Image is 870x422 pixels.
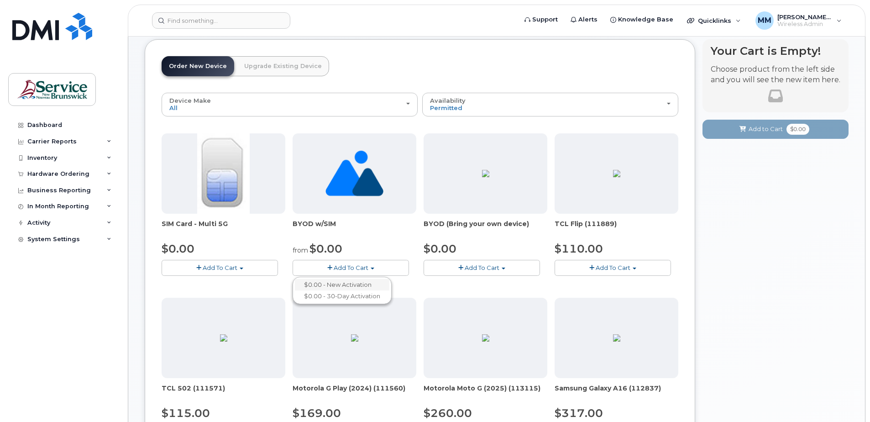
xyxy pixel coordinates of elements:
span: $0.00 [786,124,809,135]
img: 00D627D4-43E9-49B7-A367-2C99342E128C.jpg [197,133,249,214]
span: $0.00 [424,242,456,255]
button: Add To Cart [424,260,540,276]
img: C3F069DC-2144-4AFF-AB74-F0914564C2FE.jpg [482,170,489,177]
span: Availability [430,97,466,104]
a: Upgrade Existing Device [237,56,329,76]
span: Device Make [169,97,211,104]
div: BYOD (Bring your own device) [424,219,547,237]
button: Add to Cart $0.00 [702,120,849,138]
img: 99773A5F-56E1-4C48-BD91-467D906EAE62.png [351,334,358,342]
button: Add To Cart [162,260,278,276]
a: $0.00 - New Activation [295,279,389,290]
div: Samsung Galaxy A16 (112837) [555,384,678,402]
img: 46CE78E4-2820-44E7-ADB1-CF1A10A422D2.png [482,334,489,342]
span: All [169,104,178,111]
div: Quicklinks [681,11,747,30]
span: Knowledge Base [618,15,673,24]
span: Add To Cart [203,264,237,271]
span: Quicklinks [698,17,731,24]
span: MM [758,15,771,26]
img: 4BBBA1A7-EEE1-4148-A36C-898E0DC10F5F.png [613,170,620,177]
div: Motorola Moto G (2025) (113115) [424,384,547,402]
div: BYOD w/SIM [293,219,416,237]
button: Device Make All [162,93,418,116]
span: Add To Cart [465,264,499,271]
div: SIM Card - Multi 5G [162,219,285,237]
span: Add To Cart [334,264,368,271]
span: Alerts [578,15,597,24]
div: TCL 502 (111571) [162,384,285,402]
span: Permitted [430,104,462,111]
div: McEachern, Melissa (ASD-E) [749,11,848,30]
a: Support [518,11,564,29]
span: Add to Cart [749,125,783,133]
button: Add To Cart [555,260,671,276]
div: Motorola G Play (2024) (111560) [293,384,416,402]
button: Availability Permitted [422,93,678,116]
h4: Your Cart is Empty! [711,45,840,57]
p: Choose product from the left side and you will see the new item here. [711,64,840,85]
span: Add To Cart [596,264,630,271]
span: $169.00 [293,406,341,420]
div: TCL Flip (111889) [555,219,678,237]
span: $0.00 [162,242,194,255]
img: no_image_found-2caef05468ed5679b831cfe6fc140e25e0c280774317ffc20a367ab7fd17291e.png [325,133,383,214]
input: Find something... [152,12,290,29]
img: 9FB32A65-7F3B-4C75-88D7-110BE577F189.png [613,334,620,342]
span: Wireless Admin [777,21,832,28]
small: from [293,246,308,254]
a: Order New Device [162,56,234,76]
button: Add To Cart [293,260,409,276]
a: $0.00 - 30-Day Activation [295,290,389,302]
span: Support [532,15,558,24]
span: $260.00 [424,406,472,420]
a: Knowledge Base [604,11,680,29]
img: E4E53BA5-3DF7-4680-8EB9-70555888CC38.png [220,334,227,342]
span: [PERSON_NAME] (ASD-E) [777,13,832,21]
span: $115.00 [162,406,210,420]
span: $0.00 [309,242,342,255]
span: $110.00 [555,242,603,255]
a: Alerts [564,11,604,29]
span: $317.00 [555,406,603,420]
